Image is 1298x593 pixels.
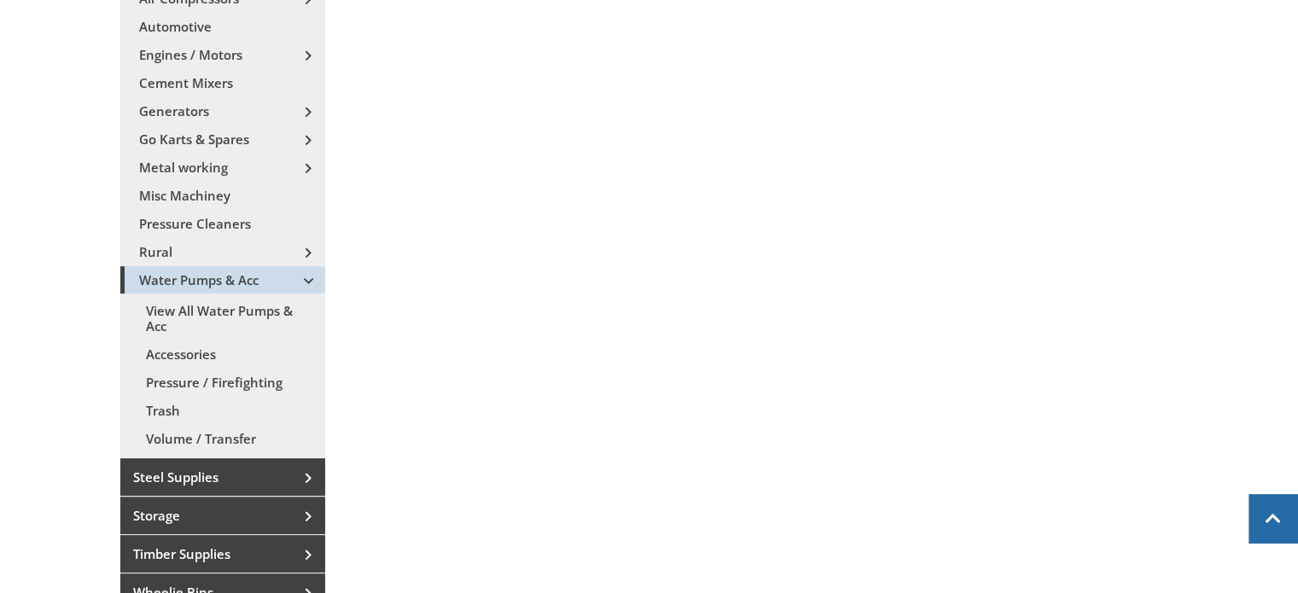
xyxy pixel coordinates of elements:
[120,535,325,573] a: Go to the Timber Supplies page
[120,369,325,396] a: Go to the Pressure / Firefighting page
[120,458,325,496] a: Go to the Steel Supplies page
[120,125,325,153] a: Go to the Go Karts & Spares page
[120,238,325,265] a: Go to the Rural page
[120,182,325,209] a: Go to the Misc Machiney page
[120,69,325,96] a: Go to the Cement Mixers page
[120,154,325,181] a: Go to the Metal working page
[120,425,325,452] a: Go to the Volume / Transfer page
[120,41,325,68] a: Go to the Engines / Motors page
[120,297,325,340] a: Go to the Water Pumps & Acc page
[120,266,325,294] a: Go to the Water Pumps & Acc page
[120,497,325,534] a: Go to the Storage page
[120,13,325,40] a: Go to the Automotive page
[120,210,325,237] a: Go to the Pressure Cleaners page
[120,340,325,368] a: Go to the Accessories page
[120,97,325,125] a: Go to the Generators page
[120,397,325,424] a: Go to the Trash page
